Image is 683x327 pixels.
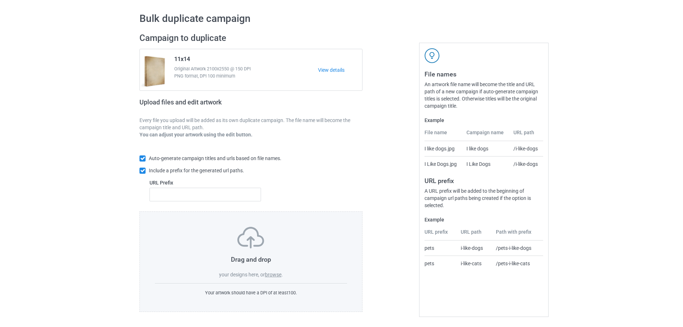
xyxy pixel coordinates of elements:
td: i-like-dogs [457,240,492,256]
th: URL path [457,228,492,240]
label: browse [265,272,281,277]
h1: Bulk duplicate campaign [139,12,544,25]
th: URL path [509,129,543,141]
td: /pets-i-like-cats [492,256,543,271]
h2: Upload files and edit artwork [139,98,273,112]
span: . [281,272,283,277]
span: PNG format, DPI 100 minimum [174,73,318,80]
span: Your artwork should have a DPI of at least 100 . [205,290,297,295]
span: Original Artwork 2100x2550 @ 150 DPI [174,65,318,73]
td: /i-like-dogs [509,141,543,156]
th: Campaign name [463,129,510,141]
td: pets [424,240,457,256]
img: svg+xml;base64,PD94bWwgdmVyc2lvbj0iMS4wIiBlbmNvZGluZz0iVVRGLTgiPz4KPHN2ZyB3aWR0aD0iNDJweCIgaGVpZ2... [424,48,440,63]
th: URL prefix [424,228,457,240]
td: I like dogs [463,141,510,156]
img: svg+xml;base64,PD94bWwgdmVyc2lvbj0iMS4wIiBlbmNvZGluZz0iVVRGLTgiPz4KPHN2ZyB3aWR0aD0iNzVweCIgaGVpZ2... [237,227,264,248]
td: I Like Dogs.jpg [424,156,462,172]
h3: Drag and drop [155,255,347,263]
td: I like dogs.jpg [424,141,462,156]
span: Auto-generate campaign titles and urls based on file names. [149,155,281,161]
label: Example [424,216,543,223]
td: I Like Dogs [463,156,510,172]
b: You can adjust your artwork using the edit button. [139,132,252,137]
td: i-like-cats [457,256,492,271]
td: /pets-i-like-dogs [492,240,543,256]
h2: Campaign to duplicate [139,33,362,44]
th: File name [424,129,462,141]
td: pets [424,256,457,271]
label: URL Prefix [150,179,261,186]
a: View details [318,66,362,74]
span: your designs here, or [219,272,265,277]
h3: File names [424,70,543,78]
div: A URL prefix will be added to the beginning of campaign url paths being created if the option is ... [424,187,543,209]
div: An artwork file name will become the title and URL path of a new campaign if auto-generate campai... [424,81,543,109]
th: Path with prefix [492,228,543,240]
label: Example [424,117,543,124]
p: Every file you upload will be added as its own duplicate campaign. The file name will become the ... [139,117,362,131]
span: Include a prefix for the generated url paths. [149,168,244,173]
span: 11x14 [174,56,190,65]
h3: URL prefix [424,177,543,185]
td: /i-like-dogs [509,156,543,172]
